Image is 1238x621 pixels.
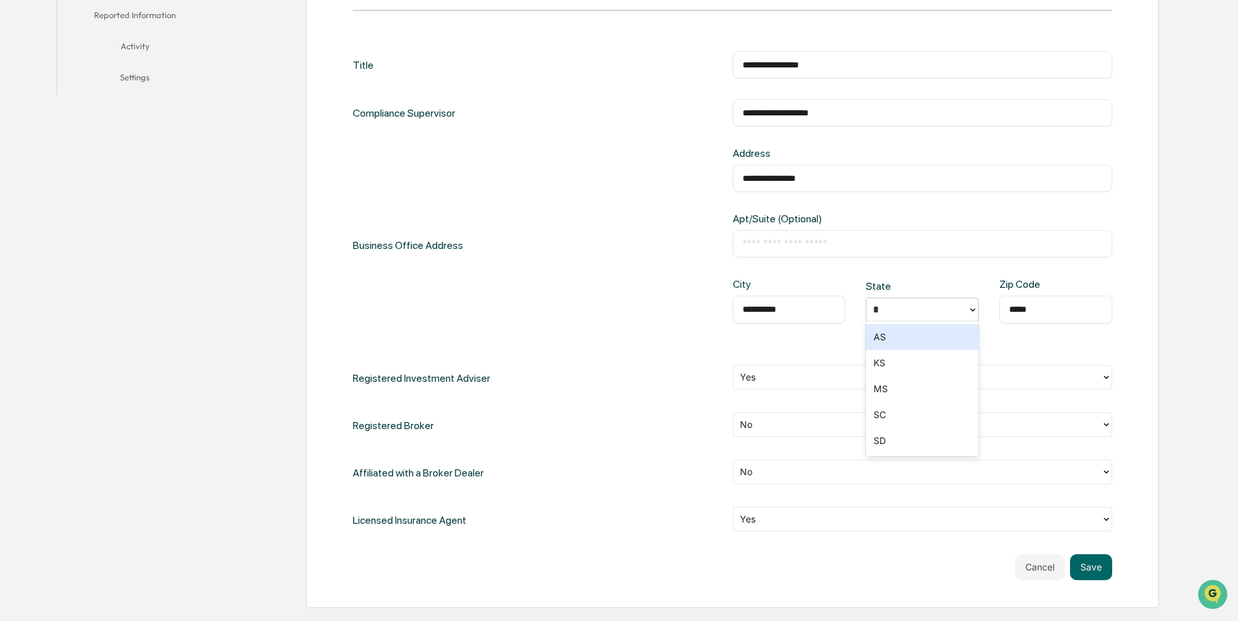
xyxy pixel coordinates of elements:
div: Start new chat [44,99,213,112]
span: Preclearance [26,163,84,176]
div: KS [866,350,979,376]
div: Address [733,147,903,159]
div: Title [353,51,374,78]
img: 1746055101610-c473b297-6a78-478c-a979-82029cc54cd1 [13,99,36,123]
button: Save [1070,554,1112,580]
div: SD [866,428,979,454]
button: Cancel [1015,554,1065,580]
span: Data Lookup [26,188,82,201]
div: Licensed Insurance Agent [353,507,466,533]
a: 🗄️Attestations [89,158,166,182]
div: Business Office Address [353,147,463,344]
div: Compliance Supervisor [353,99,455,126]
a: Powered byPylon [91,219,157,229]
div: Registered Investment Adviser [353,365,490,392]
div: Affiliated with a Broker Dealer [353,460,484,486]
div: SC [866,402,979,428]
div: We're available if you need us! [44,112,164,123]
a: 🖐️Preclearance [8,158,89,182]
button: Start new chat [220,103,236,119]
a: 🔎Data Lookup [8,183,87,206]
div: 🖐️ [13,165,23,175]
div: Zip Code [999,278,1050,290]
div: State [866,280,916,292]
div: City [733,278,783,290]
p: How can we help? [13,27,236,48]
div: 🗄️ [94,165,104,175]
div: AS [866,324,979,350]
iframe: Open customer support [1196,578,1232,613]
button: Settings [57,64,213,95]
button: Reported Information [57,2,213,33]
span: Attestations [107,163,161,176]
div: 🔎 [13,189,23,200]
div: Registered Broker [353,412,434,439]
span: Pylon [129,220,157,229]
div: Apt/Suite (Optional) [733,213,903,225]
div: MS [866,376,979,402]
button: Activity [57,33,213,64]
